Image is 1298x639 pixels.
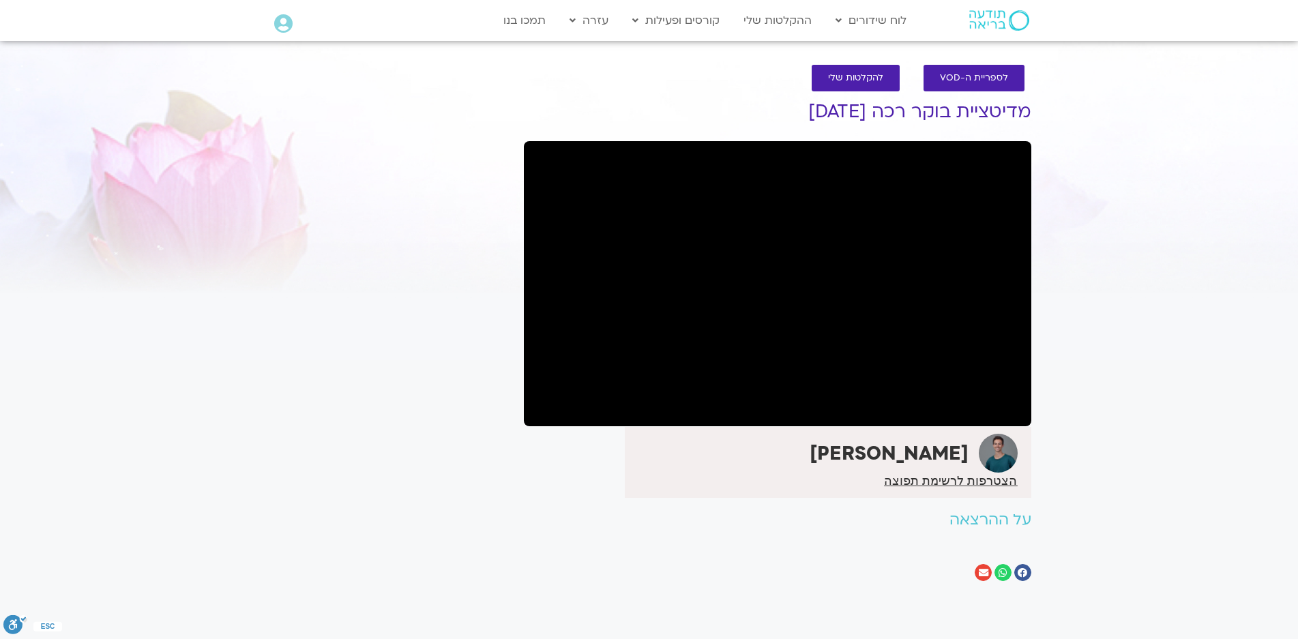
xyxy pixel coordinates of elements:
a: לוח שידורים [829,8,913,33]
a: ההקלטות שלי [737,8,818,33]
div: שיתוף ב whatsapp [994,564,1012,581]
a: להקלטות שלי [812,65,900,91]
a: לספריית ה-VOD [924,65,1024,91]
h2: על ההרצאה [524,511,1031,529]
strong: [PERSON_NAME] [810,441,969,466]
a: תמכו בנו [497,8,552,33]
a: הצטרפות לרשימת תפוצה [884,475,1017,487]
span: להקלטות שלי [828,73,883,83]
div: שיתוף ב email [975,564,992,581]
a: קורסים ופעילות [625,8,726,33]
img: אורי דאובר [979,434,1018,473]
span: לספריית ה-VOD [940,73,1008,83]
a: עזרה [563,8,615,33]
div: שיתוף ב facebook [1014,564,1031,581]
img: תודעה בריאה [969,10,1029,31]
h1: מדיטציית בוקר רכה [DATE] [524,102,1031,122]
